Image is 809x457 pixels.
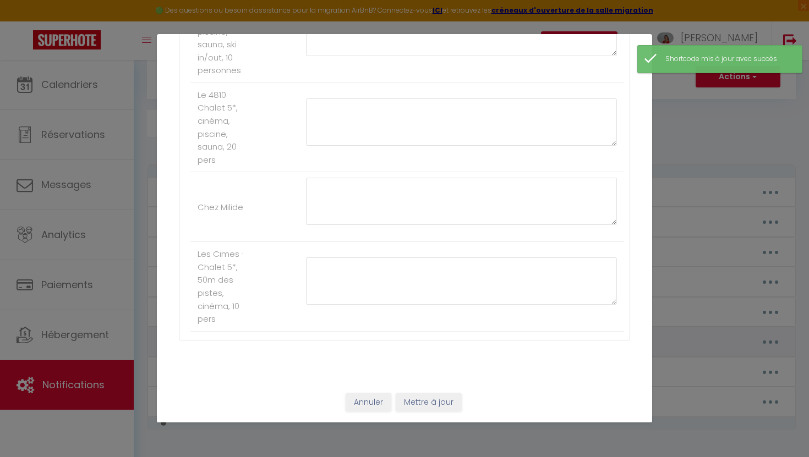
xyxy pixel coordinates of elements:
[346,393,391,412] button: Annuler
[9,4,42,37] button: Ouvrir le widget de chat LiveChat
[198,89,255,166] label: Le 4810 · Chalet 5*, cinéma, piscine, sauna, 20 pers
[198,201,243,214] label: Chez Milide
[198,247,255,325] label: Les Cimes · Chalet 5*, 50m des pistes, cinéma, 10 pers
[665,54,791,64] div: Shortcode mis à jour avec succès
[762,408,801,449] iframe: Chat
[396,393,462,412] button: Mettre à jour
